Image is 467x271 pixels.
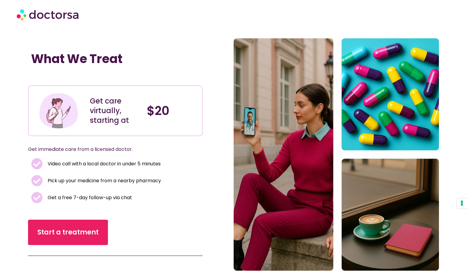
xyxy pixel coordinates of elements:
[38,91,79,131] img: Illustration depicting a young woman in a casual outfit, engaged with her smartphone. She has a p...
[46,177,161,185] span: Pick up your medicine from a nearby pharmacy
[457,198,467,209] button: Your consent preferences for tracking technologies
[28,145,188,154] p: Get immediate care from a licensed doctor.
[46,193,132,202] span: Get a free 7-day follow-up via chat
[31,52,200,66] h1: What We Treat
[31,72,121,79] iframe: Customer reviews powered by Trustpilot
[28,220,108,245] a: Start a treatment
[147,104,197,118] h4: $20
[234,38,439,271] img: A customer holding a smartphone, speaking to a doctor displayed on the screen.
[46,160,161,168] span: Video call with a local doctor in under 5 minutes
[90,96,140,125] div: Get care virtually, starting at
[37,228,99,237] span: Start a treatment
